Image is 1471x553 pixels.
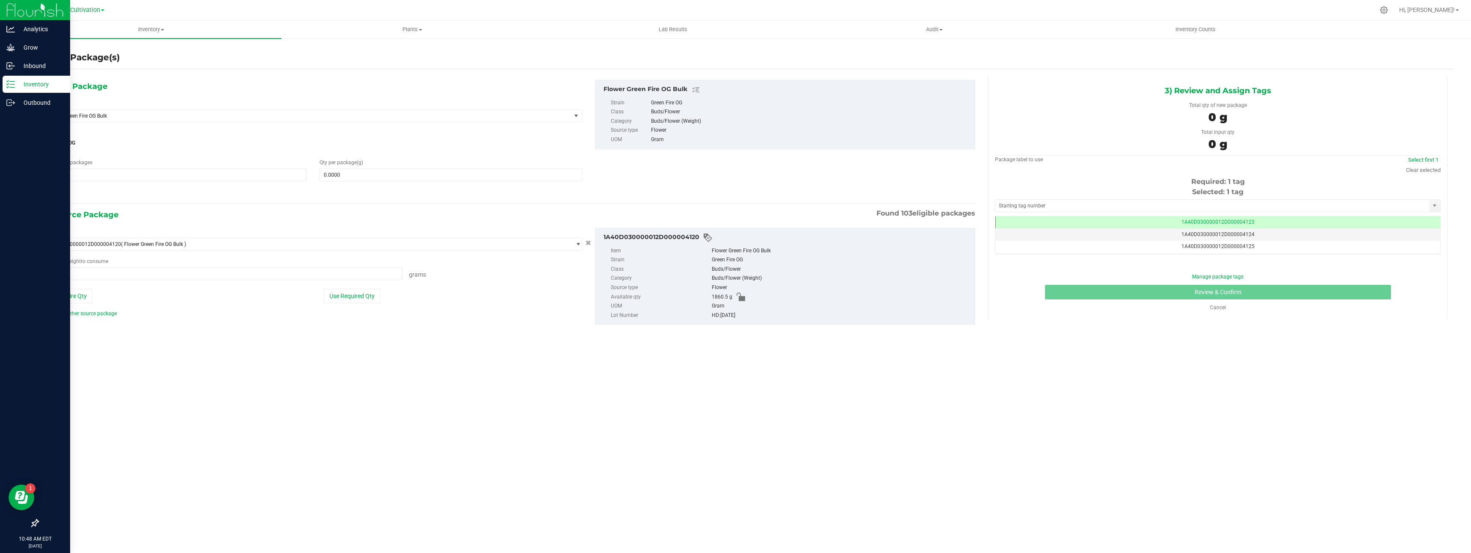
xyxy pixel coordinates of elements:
[1165,84,1271,97] span: 3) Review and Assign Tags
[48,241,121,247] span: 1A40D030000012D000004120
[611,302,710,311] label: UOM
[651,98,971,108] div: Green Fire OG
[357,160,363,166] span: (g)
[1430,200,1440,212] span: select
[15,79,66,89] p: Inventory
[6,43,15,52] inline-svg: Grow
[70,6,100,14] span: Cultivation
[611,255,710,265] label: Strain
[6,25,15,33] inline-svg: Analytics
[611,265,710,274] label: Class
[804,21,1065,38] a: Audit
[44,169,306,181] input: 1
[1065,21,1326,38] a: Inventory Counts
[21,26,281,33] span: Inventory
[804,26,1064,33] span: Audit
[647,26,699,33] span: Lab Results
[1191,177,1245,186] span: Required: 1 tag
[611,107,649,117] label: Class
[995,157,1043,163] span: Package label to use
[876,208,975,219] span: Found eligible packages
[44,268,402,280] input: 0.0000 g
[571,238,581,250] span: select
[543,21,804,38] a: Lab Results
[44,80,107,93] span: 1) New Package
[282,26,542,33] span: Plants
[1189,102,1247,108] span: Total qty of new package
[604,233,971,243] div: 1A40D030000012D000004120
[9,485,34,510] iframe: Resource center
[611,126,649,135] label: Source type
[611,98,649,108] label: Strain
[583,237,594,249] button: Cancel button
[25,483,36,494] iframe: Resource center unread badge
[1406,167,1441,173] a: Clear selected
[712,255,971,265] div: Green Fire OG
[121,241,186,247] span: ( Flower Green Fire OG Bulk )
[21,21,281,38] a: Inventory
[651,135,971,145] div: Gram
[4,535,66,543] p: 10:48 AM EDT
[1192,274,1243,280] a: Manage package tags
[712,302,971,311] div: Gram
[15,61,66,71] p: Inbound
[44,208,118,221] span: 2) Source Package
[611,293,710,302] label: Available qty
[712,265,971,274] div: Buds/Flower
[712,293,732,302] span: 1860.5 g
[281,21,542,38] a: Plants
[571,110,581,122] span: select
[611,135,649,145] label: UOM
[651,107,971,117] div: Buds/Flower
[611,246,710,256] label: Item
[44,136,582,149] span: Green Fire OG
[1208,110,1227,124] span: 0 g
[320,160,363,166] span: Qty per package
[611,283,710,293] label: Source type
[324,289,380,303] button: Use Required Qty
[1208,137,1227,151] span: 0 g
[1045,285,1391,299] button: Review & Confirm
[1192,188,1243,196] span: Selected: 1 tag
[409,271,426,278] span: Grams
[1399,6,1455,13] span: Hi, [PERSON_NAME]!
[4,543,66,549] p: [DATE]
[15,42,66,53] p: Grow
[6,98,15,107] inline-svg: Outbound
[651,126,971,135] div: Flower
[48,113,547,119] span: Flower Green Fire OG Bulk
[712,246,971,256] div: Flower Green Fire OG Bulk
[1379,6,1389,14] div: Manage settings
[1210,305,1226,311] a: Cancel
[995,200,1430,212] input: Starting tag number
[712,311,971,320] div: HD:[DATE]
[15,98,66,108] p: Outbound
[6,62,15,70] inline-svg: Inbound
[1181,243,1255,249] span: 1A40D030000012D000004125
[1201,129,1234,135] span: Total input qty
[1181,231,1255,237] span: 1A40D030000012D000004124
[901,209,912,217] span: 103
[1408,157,1438,163] a: Select first 1
[611,274,710,283] label: Category
[15,24,66,34] p: Analytics
[1181,219,1255,225] span: 1A40D030000012D000004123
[44,311,117,316] a: Add another source package
[604,85,971,95] div: Flower Green Fire OG Bulk
[712,283,971,293] div: Flower
[611,311,710,320] label: Lot Number
[651,117,971,126] div: Buds/Flower (Weight)
[38,51,120,64] h4: Create Package(s)
[611,117,649,126] label: Category
[1164,26,1227,33] span: Inventory Counts
[44,258,108,264] span: Package to consume
[320,169,582,181] input: 0.0000
[6,80,15,89] inline-svg: Inventory
[65,258,81,264] span: weight
[712,274,971,283] div: Buds/Flower (Weight)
